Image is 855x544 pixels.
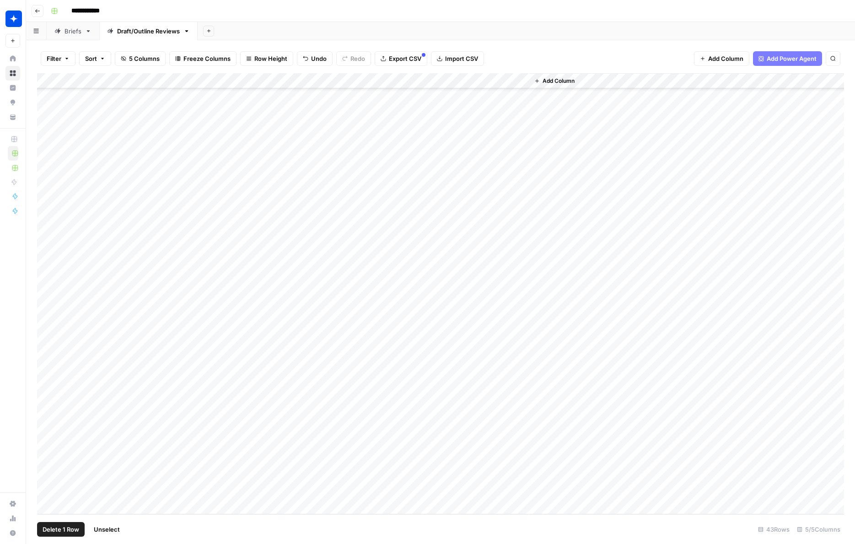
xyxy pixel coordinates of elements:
span: Delete 1 Row [43,525,79,534]
span: Undo [311,54,327,63]
button: Row Height [240,51,293,66]
a: Briefs [47,22,99,40]
a: Usage [5,511,20,526]
button: Add Power Agent [753,51,822,66]
button: Delete 1 Row [37,522,85,537]
button: Help + Support [5,526,20,540]
span: Export CSV [389,54,421,63]
button: Add Column [531,75,578,87]
a: Settings [5,496,20,511]
a: Home [5,51,20,66]
span: Add Power Agent [767,54,817,63]
button: Undo [297,51,333,66]
span: Sort [85,54,97,63]
button: Import CSV [431,51,484,66]
span: Redo [350,54,365,63]
span: Freeze Columns [183,54,231,63]
button: Export CSV [375,51,427,66]
a: Insights [5,81,20,95]
span: 5 Columns [129,54,160,63]
img: Wiz Logo [5,11,22,27]
div: 43 Rows [754,522,793,537]
span: Import CSV [445,54,478,63]
span: Unselect [94,525,120,534]
a: Your Data [5,110,20,124]
button: Add Column [694,51,749,66]
a: Draft/Outline Reviews [99,22,198,40]
button: Unselect [88,522,125,537]
div: Briefs [65,27,81,36]
button: 5 Columns [115,51,166,66]
span: Add Column [708,54,743,63]
button: Redo [336,51,371,66]
span: Filter [47,54,61,63]
button: Workspace: Wiz [5,7,20,30]
span: Row Height [254,54,287,63]
div: 5/5 Columns [793,522,844,537]
span: Add Column [543,77,575,85]
button: Freeze Columns [169,51,237,66]
div: Draft/Outline Reviews [117,27,180,36]
button: Filter [41,51,75,66]
a: Browse [5,66,20,81]
button: Sort [79,51,111,66]
a: Opportunities [5,95,20,110]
